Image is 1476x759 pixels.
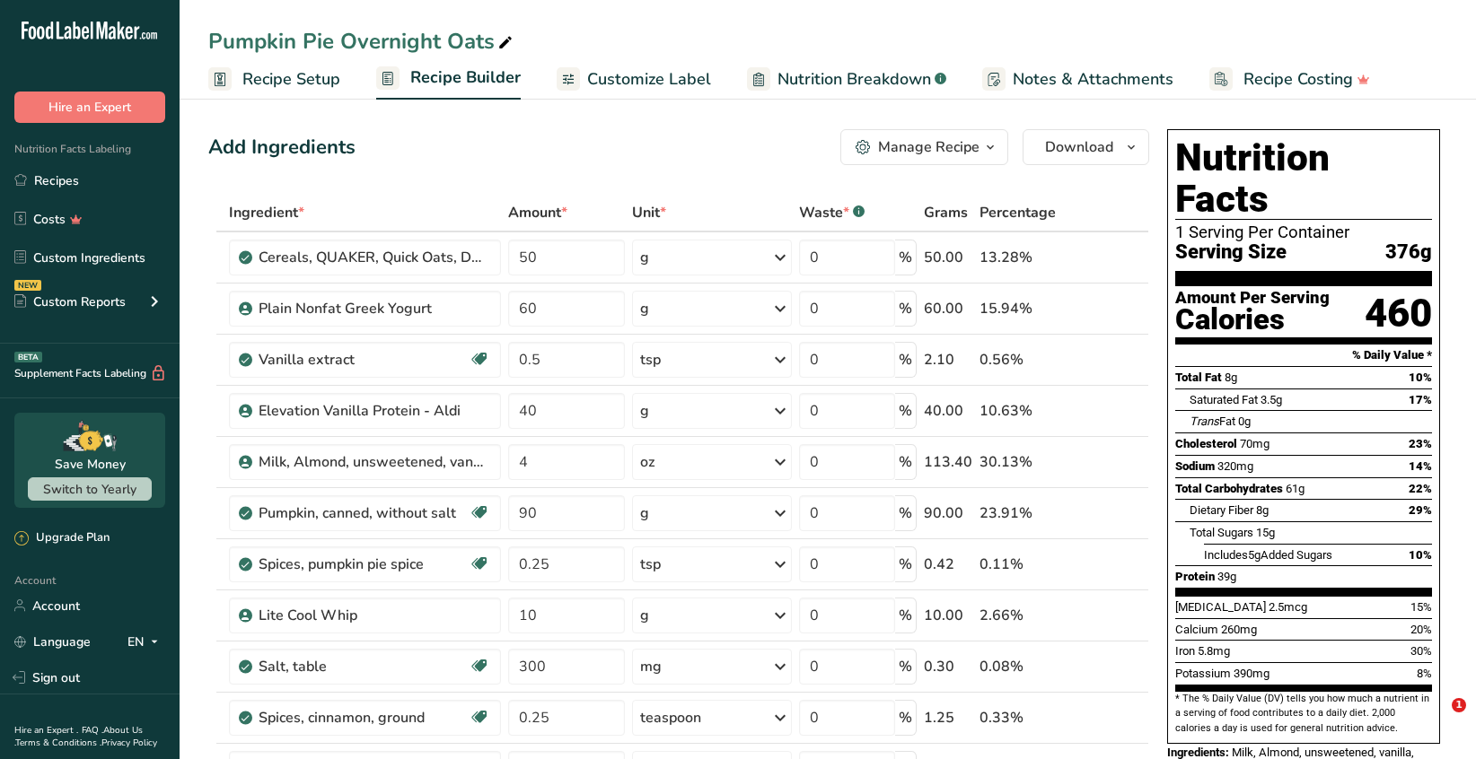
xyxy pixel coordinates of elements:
[980,349,1064,371] div: 0.56%
[14,292,126,311] div: Custom Reports
[1175,623,1218,636] span: Calcium
[924,247,972,268] div: 50.00
[1452,698,1466,712] span: 1
[924,451,972,473] div: 113.40
[1175,459,1215,473] span: Sodium
[1204,548,1332,562] span: Includes Added Sugars
[1248,548,1261,562] span: 5g
[1409,393,1432,406] span: 17%
[259,605,483,626] div: Lite Cool Whip
[1175,345,1432,366] section: % Daily Value *
[1217,459,1253,473] span: 320mg
[640,451,655,473] div: oz
[242,67,340,92] span: Recipe Setup
[1175,290,1330,307] div: Amount Per Serving
[1409,548,1432,562] span: 10%
[1175,371,1222,384] span: Total Fat
[1198,644,1230,658] span: 5.8mg
[1234,667,1270,680] span: 390mg
[924,656,972,677] div: 0.30
[1238,414,1251,428] span: 0g
[208,59,340,100] a: Recipe Setup
[1256,503,1269,517] span: 8g
[1365,290,1432,337] div: 460
[1410,623,1432,636] span: 20%
[980,298,1064,319] div: 15.94%
[14,529,110,547] div: Upgrade Plan
[980,502,1064,524] div: 23.91%
[1175,692,1432,736] section: * The % Daily Value (DV) tells you how much a nutrient in a serving of food contributes to a dail...
[924,605,972,626] div: 10.00
[640,656,662,677] div: mg
[747,59,946,100] a: Nutrition Breakdown
[640,605,649,626] div: g
[1190,503,1253,517] span: Dietary Fiber
[14,352,42,362] div: BETA
[1417,667,1432,680] span: 8%
[208,25,516,57] div: Pumpkin Pie Overnight Oats
[1175,437,1237,450] span: Cholesterol
[557,59,711,100] a: Customize Label
[924,502,972,524] div: 90.00
[1175,223,1432,241] div: 1 Serving Per Container
[640,349,661,371] div: tsp
[640,554,661,575] div: tsp
[1175,600,1266,614] span: [MEDICAL_DATA]
[14,626,91,658] a: Language
[1409,371,1432,384] span: 10%
[376,57,521,100] a: Recipe Builder
[508,202,567,223] span: Amount
[208,133,356,162] div: Add Ingredients
[1225,371,1237,384] span: 8g
[1013,67,1173,92] span: Notes & Attachments
[28,477,152,501] button: Switch to Yearly
[980,707,1064,728] div: 0.33%
[1410,644,1432,658] span: 30%
[43,481,136,498] span: Switch to Yearly
[640,247,649,268] div: g
[980,554,1064,575] div: 0.11%
[410,65,521,90] span: Recipe Builder
[640,502,649,524] div: g
[1286,482,1305,495] span: 61g
[1175,644,1195,658] span: Iron
[259,656,469,677] div: Salt, table
[1385,241,1432,264] span: 376g
[1240,437,1270,450] span: 70mg
[924,202,968,223] span: Grams
[982,59,1173,100] a: Notes & Attachments
[924,349,972,371] div: 2.10
[1045,136,1113,158] span: Download
[1190,414,1219,428] i: Trans
[1409,459,1432,473] span: 14%
[259,707,469,728] div: Spices, cinnamon, ground
[1409,437,1432,450] span: 23%
[1209,59,1370,100] a: Recipe Costing
[1409,503,1432,517] span: 29%
[14,92,165,123] button: Hire an Expert
[587,67,711,92] span: Customize Label
[1190,526,1253,539] span: Total Sugars
[1167,746,1229,759] span: Ingredients:
[1221,623,1257,636] span: 260mg
[1023,129,1149,165] button: Download
[101,737,157,749] a: Privacy Policy
[14,280,41,291] div: NEW
[1190,393,1258,406] span: Saturated Fat
[640,400,649,422] div: g
[980,202,1056,223] span: Percentage
[778,67,931,92] span: Nutrition Breakdown
[259,554,469,575] div: Spices, pumpkin pie spice
[1175,667,1231,680] span: Potassium
[799,202,865,223] div: Waste
[1261,393,1282,406] span: 3.5g
[14,724,78,737] a: Hire an Expert .
[14,724,143,749] a: About Us .
[640,298,649,319] div: g
[632,202,666,223] span: Unit
[1190,414,1235,428] span: Fat
[980,656,1064,677] div: 0.08%
[924,298,972,319] div: 60.00
[1217,570,1236,583] span: 39g
[640,707,701,728] div: teaspoon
